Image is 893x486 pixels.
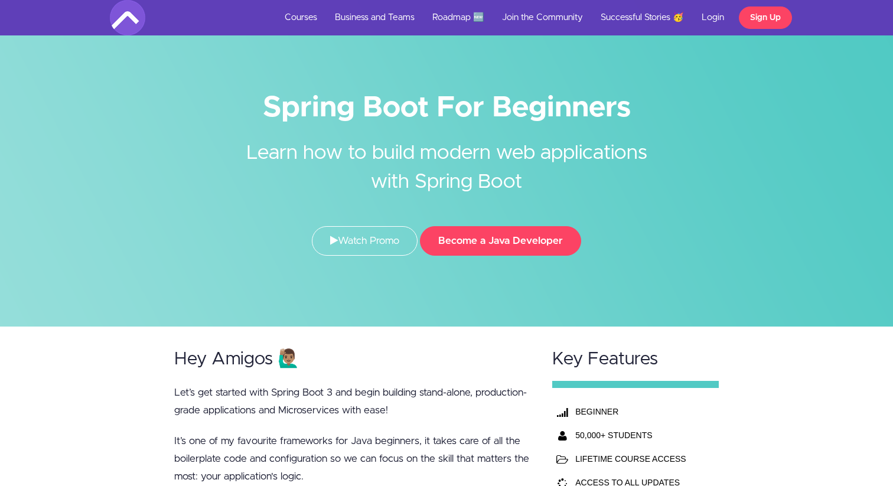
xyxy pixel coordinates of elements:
[572,447,705,471] td: LIFETIME COURSE ACCESS
[174,432,530,485] p: It’s one of my favourite frameworks for Java beginners, it takes care of all the boilerplate code...
[552,350,719,369] h2: Key Features
[110,94,783,121] h1: Spring Boot For Beginners
[174,384,530,419] p: Let’s get started with Spring Boot 3 and begin building stand-alone, production-grade application...
[739,6,792,29] a: Sign Up
[572,400,705,423] th: BEGINNER
[312,226,418,256] a: Watch Promo
[174,350,530,369] h2: Hey Amigos 🙋🏽‍♂️
[420,226,581,256] button: Become a Java Developer
[225,121,668,197] h2: Learn how to build modern web applications with Spring Boot
[572,423,705,447] th: 50,000+ STUDENTS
